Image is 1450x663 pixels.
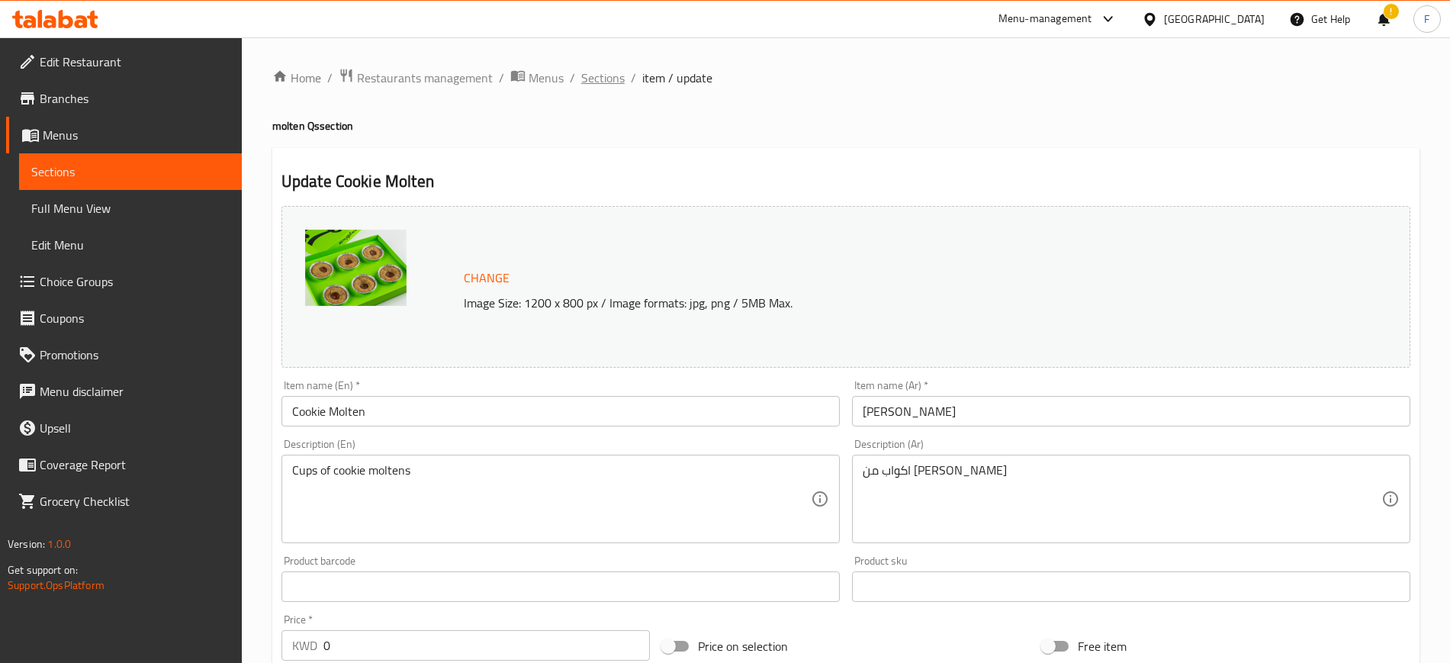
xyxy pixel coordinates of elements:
[863,463,1381,536] textarea: اكواب من [PERSON_NAME]
[327,69,333,87] li: /
[31,236,230,254] span: Edit Menu
[6,43,242,80] a: Edit Restaurant
[6,300,242,336] a: Coupons
[40,309,230,327] span: Coupons
[8,534,45,554] span: Version:
[698,637,788,655] span: Price on selection
[357,69,493,87] span: Restaurants management
[8,560,78,580] span: Get support on:
[6,483,242,520] a: Grocery Checklist
[31,199,230,217] span: Full Menu View
[339,68,493,88] a: Restaurants management
[281,170,1410,193] h2: Update Cookie Molten
[40,419,230,437] span: Upsell
[40,272,230,291] span: Choice Groups
[292,636,317,655] p: KWD
[40,455,230,474] span: Coverage Report
[19,227,242,263] a: Edit Menu
[529,69,564,87] span: Menus
[323,630,650,661] input: Please enter price
[6,373,242,410] a: Menu disclaimer
[570,69,575,87] li: /
[1164,11,1265,27] div: [GEOGRAPHIC_DATA]
[852,571,1410,602] input: Please enter product sku
[631,69,636,87] li: /
[6,410,242,446] a: Upsell
[852,396,1410,426] input: Enter name Ar
[40,53,230,71] span: Edit Restaurant
[1078,637,1127,655] span: Free item
[19,153,242,190] a: Sections
[47,534,71,554] span: 1.0.0
[281,396,840,426] input: Enter name En
[40,492,230,510] span: Grocery Checklist
[1424,11,1429,27] span: F
[499,69,504,87] li: /
[642,69,712,87] span: item / update
[272,69,321,87] a: Home
[272,118,1419,134] h4: molten Qs section
[510,68,564,88] a: Menus
[6,263,242,300] a: Choice Groups
[458,294,1269,312] p: Image Size: 1200 x 800 px / Image formats: jpg, png / 5MB Max.
[998,10,1092,28] div: Menu-management
[6,80,242,117] a: Branches
[292,463,811,536] textarea: Cups of cookie moltens
[6,117,242,153] a: Menus
[40,382,230,401] span: Menu disclaimer
[43,126,230,144] span: Menus
[40,346,230,364] span: Promotions
[31,163,230,181] span: Sections
[581,69,625,87] a: Sections
[305,230,407,306] img: mmw_638908567234379344
[40,89,230,108] span: Branches
[458,262,516,294] button: Change
[6,336,242,373] a: Promotions
[19,190,242,227] a: Full Menu View
[272,68,1419,88] nav: breadcrumb
[281,571,840,602] input: Please enter product barcode
[464,267,510,289] span: Change
[8,575,104,595] a: Support.OpsPlatform
[6,446,242,483] a: Coverage Report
